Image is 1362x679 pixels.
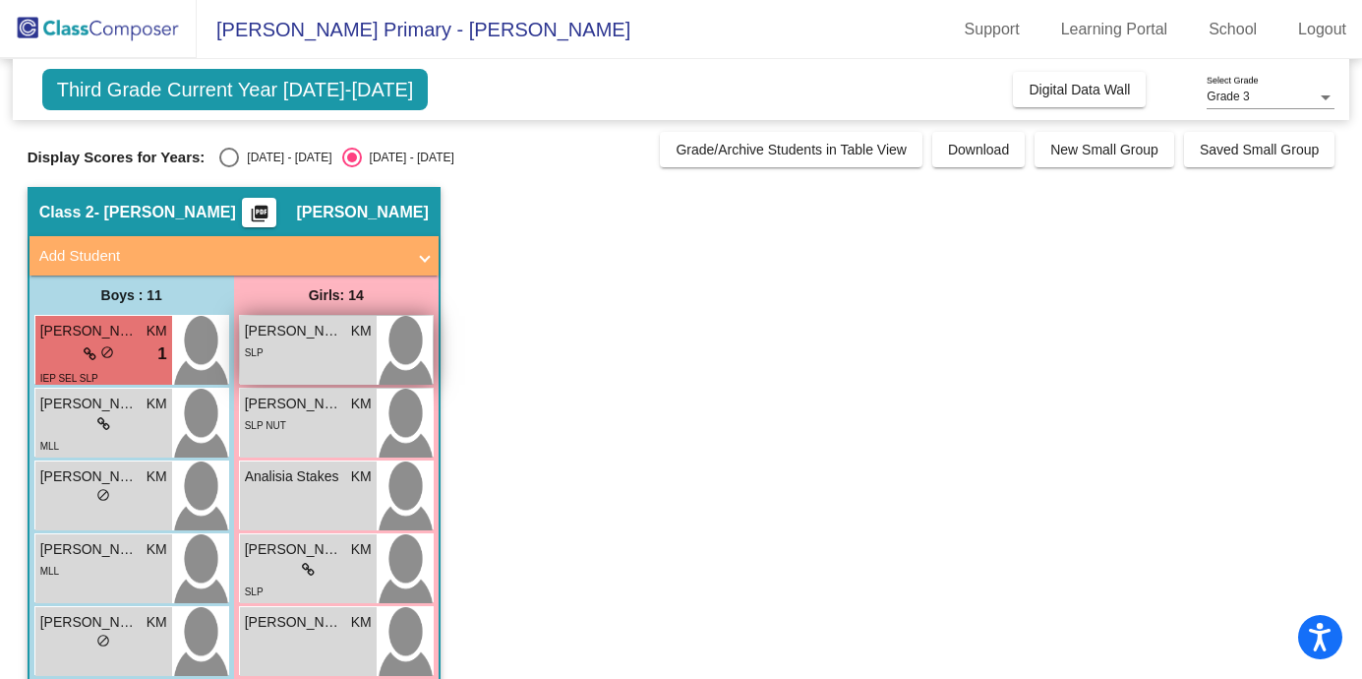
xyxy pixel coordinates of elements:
button: Grade/Archive Students in Table View [660,132,922,167]
span: KM [147,612,167,633]
span: Digital Data Wall [1029,82,1130,97]
span: Grade/Archive Students in Table View [676,142,907,157]
span: KM [147,321,167,341]
span: 1 [157,341,166,367]
mat-icon: picture_as_pdf [248,204,271,231]
a: Learning Portal [1045,14,1184,45]
span: Download [948,142,1009,157]
span: IEP SEL SLP [40,373,98,384]
button: New Small Group [1035,132,1174,167]
a: School [1193,14,1273,45]
span: do_not_disturb_alt [96,488,110,502]
span: Class 2 [39,203,94,222]
button: Digital Data Wall [1013,72,1146,107]
span: SLP [245,586,264,597]
span: KM [351,394,372,414]
span: [PERSON_NAME] [40,394,139,414]
mat-expansion-panel-header: Add Student [30,236,439,276]
span: KM [147,466,167,487]
button: Download [932,132,1025,167]
a: Support [949,14,1036,45]
span: Analisia Stakes [245,466,343,487]
button: Saved Small Group [1184,132,1334,167]
mat-radio-group: Select an option [219,148,453,167]
span: Grade 3 [1207,90,1249,103]
span: MLL [40,566,59,577]
span: KM [351,321,372,341]
span: [PERSON_NAME] [245,612,343,633]
span: KM [351,612,372,633]
div: [DATE] - [DATE] [239,149,331,166]
span: KM [147,394,167,414]
div: Boys : 11 [30,276,234,315]
span: New Small Group [1050,142,1158,157]
span: KM [147,539,167,560]
span: [PERSON_NAME] [PERSON_NAME] [40,321,139,341]
span: do_not_disturb_alt [96,634,110,648]
span: [PERSON_NAME] [245,394,343,414]
span: SLP [245,347,264,358]
span: Display Scores for Years: [28,149,206,166]
span: MLL [40,441,59,452]
span: [PERSON_NAME] [296,203,428,222]
span: KM [351,466,372,487]
span: [PERSON_NAME] [40,612,139,633]
span: KM [351,539,372,560]
span: Saved Small Group [1200,142,1319,157]
a: Logout [1282,14,1362,45]
span: [PERSON_NAME] [245,321,343,341]
div: [DATE] - [DATE] [362,149,454,166]
mat-panel-title: Add Student [39,245,405,268]
div: Girls: 14 [234,276,439,315]
span: [PERSON_NAME] [40,539,139,560]
span: [PERSON_NAME] [40,466,139,487]
span: SLP NUT [245,420,286,431]
button: Print Students Details [242,198,276,227]
span: - [PERSON_NAME] [94,203,236,222]
span: [PERSON_NAME] [245,539,343,560]
span: [PERSON_NAME] Primary - [PERSON_NAME] [197,14,630,45]
span: Third Grade Current Year [DATE]-[DATE] [42,69,429,110]
span: do_not_disturb_alt [100,345,114,359]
